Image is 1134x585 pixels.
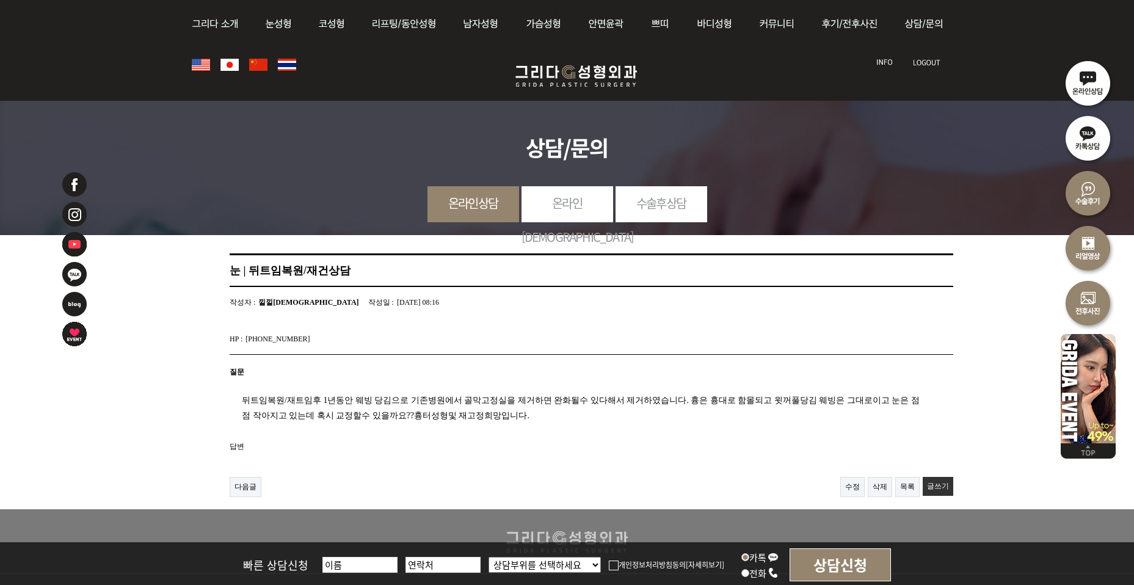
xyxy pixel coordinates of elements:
input: 이름 [322,557,398,573]
a: 온라인[DEMOGRAPHIC_DATA] [522,186,613,253]
img: logout_text.jpg [913,59,941,66]
label: 카톡 [741,551,779,564]
img: 수술전후사진 [1061,275,1116,330]
span: 질문 [230,368,244,376]
img: 유투브 [61,231,88,258]
input: 연락처 [405,557,481,573]
img: 인스타그램 [61,201,88,228]
img: info_text.jpg [876,59,893,66]
input: 카톡 [741,553,749,561]
img: ft_logo.png [500,528,634,556]
input: 상담신청 [790,548,891,581]
input: 전화 [741,569,749,577]
label: 전화 [741,567,779,580]
img: 카카오톡 [61,261,88,288]
strong: [DATE] 08:16 [397,293,439,311]
img: checkbox.png [609,561,619,570]
span: 빠른 상담신청 [243,557,308,573]
a: 온라인상담 [427,186,519,220]
img: 위로가기 [1061,443,1116,459]
a: 수정 [840,477,865,497]
a: [자세히보기] [686,559,724,570]
a: 수술후상담 [616,186,707,220]
img: 페이스북 [61,171,88,198]
img: 네이버블로그 [61,291,88,318]
img: 리얼영상 [1061,220,1116,275]
img: global_usa.png [192,59,210,71]
span: 낄낄[DEMOGRAPHIC_DATA] [258,298,358,307]
img: 이벤트 [61,321,88,347]
span: 답변 [230,442,244,451]
img: global_china.png [249,59,267,71]
a: 목록 [895,477,920,497]
img: global_japan.png [220,59,239,71]
img: 카톡상담 [1061,110,1116,165]
a: 글쓰기 [923,477,953,496]
section: 작성자 : 작성일 : HP : [230,287,953,355]
label: 개인정보처리방침동의 [609,559,686,570]
div: 뒤트임복원/재트임후 1년동안 웨빙 당김으로 기존병원에서 골막고정실을 제거하면 완화될수 있다해서 제거하였습니다. 흉은 흉대로 함몰되고 윗꺼풀당김 웨빙은 그대로이고 눈은 점점 작... [230,383,922,423]
img: global_thailand.png [278,59,296,71]
h1: 눈 | 뒤트임복원/재건상담 [230,253,953,287]
img: 온라인상담 [1061,55,1116,110]
a: 다음글 [230,477,261,497]
strong: [PHONE_NUMBER] [245,330,310,348]
img: kakao_icon.png [768,551,779,562]
img: call_icon.png [768,567,779,578]
a: 삭제 [868,477,892,497]
img: 이벤트 [1061,330,1116,443]
img: 그리다성형외과 [503,62,649,90]
img: 수술후기 [1061,165,1116,220]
